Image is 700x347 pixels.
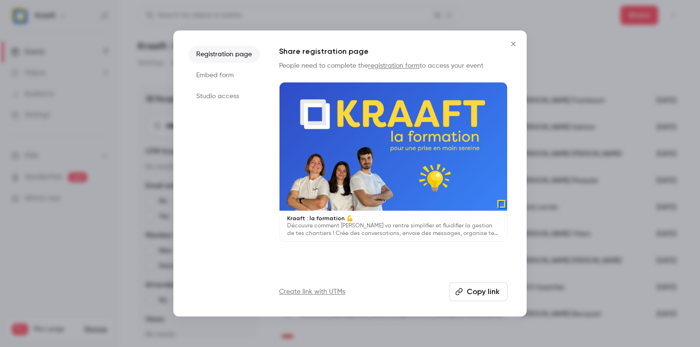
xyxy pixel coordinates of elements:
[287,222,500,237] p: Découvre comment [PERSON_NAME] va rentre simplifier et fluidifier la gestion de tes chantiers ! C...
[279,46,508,57] h1: Share registration page
[279,82,508,242] a: Kraaft : la formation 💪Découvre comment [PERSON_NAME] va rentre simplifier et fluidifier la gesti...
[368,62,420,69] a: registration form
[504,34,523,53] button: Close
[449,282,508,301] button: Copy link
[279,287,345,296] a: Create link with UTMs
[279,61,508,71] p: People need to complete the to access your event
[287,214,500,222] p: Kraaft : la formation 💪
[189,88,260,105] li: Studio access
[189,46,260,63] li: Registration page
[189,67,260,84] li: Embed form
